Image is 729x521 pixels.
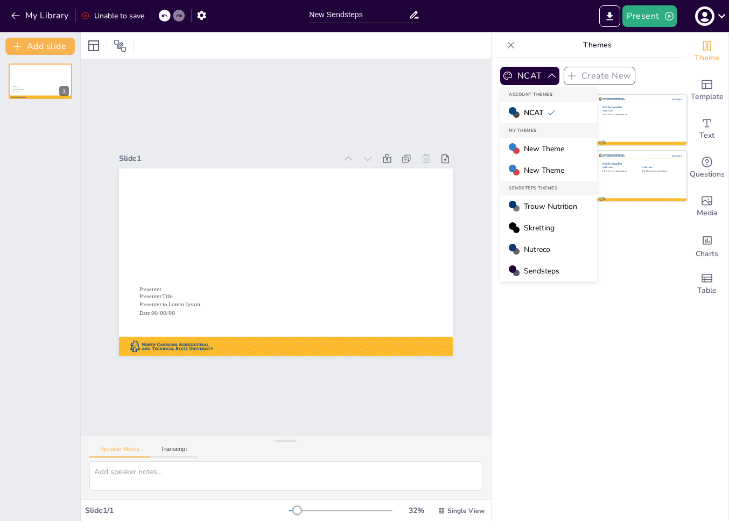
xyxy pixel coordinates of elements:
[333,144,450,337] div: Slide 1
[12,89,24,90] span: Presenter to Lorem Ipsum
[85,505,289,516] div: Slide 1 / 1
[524,165,564,175] span: New Theme
[685,71,728,110] div: Add ready made slides
[699,130,714,142] span: Text
[697,207,718,219] span: Media
[657,155,682,157] div: Slide Subject
[602,114,682,116] div: First level of information
[685,110,728,149] div: Add text boxes
[12,77,57,82] span: Master title slide style
[685,187,728,226] div: Add images, graphics, shapes or video
[9,64,72,99] div: 1
[685,226,728,265] div: Add charts and graphs
[276,90,312,145] span: Presenter to Lorem Ipsum
[642,170,675,172] div: First level of information
[564,67,636,85] button: Create New
[89,446,150,457] button: Speaker Notes
[81,11,144,21] div: Unable to save
[602,170,639,172] div: First level of information
[691,91,724,103] span: Template
[602,166,639,168] div: Subheader
[282,86,304,119] span: Date 00/00/00
[685,32,728,71] div: Change the overall theme
[696,248,718,260] span: Charts
[297,94,319,125] span: Presenter Title
[520,32,675,58] p: Themes
[500,181,597,195] div: Sendsteps Themes
[309,7,409,23] input: Insert title
[403,505,429,516] div: 32 %
[695,52,719,64] span: Theme
[150,446,198,457] button: Transcript
[602,161,682,165] div: Slide header
[12,87,19,88] span: Presenter Title
[12,90,19,91] span: Date 00/00/00
[524,201,577,212] span: Trouw Nutrition
[599,5,620,27] button: Export to PowerPoint
[524,108,556,118] span: NCAT
[524,244,550,255] span: Nutreco
[500,123,597,138] div: My Themes
[500,67,559,85] button: NCAT
[524,266,559,276] span: Sendsteps
[599,197,606,202] div: [DOMAIN_NAME]
[228,111,367,326] span: Master title slide style
[622,5,676,27] button: Present
[309,97,325,119] span: Presenter
[59,86,69,96] div: 1
[697,285,717,297] span: Table
[114,39,127,52] span: Position
[602,105,682,109] div: Slide header
[524,223,555,233] span: Skretting
[85,37,102,54] div: Layout
[599,141,606,146] div: [DOMAIN_NAME]
[524,144,564,154] span: New Theme
[685,265,728,304] div: Add a table
[642,166,679,168] div: Subheader
[657,98,682,101] div: Slide Subject
[500,87,597,102] div: Account Themes
[447,506,485,515] span: Single View
[690,168,725,180] span: Questions
[8,7,73,24] button: My Library
[602,109,682,111] div: Subheader
[5,38,75,55] button: Add slide
[12,86,17,87] span: Presenter
[685,149,728,187] div: Get real-time input from your audience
